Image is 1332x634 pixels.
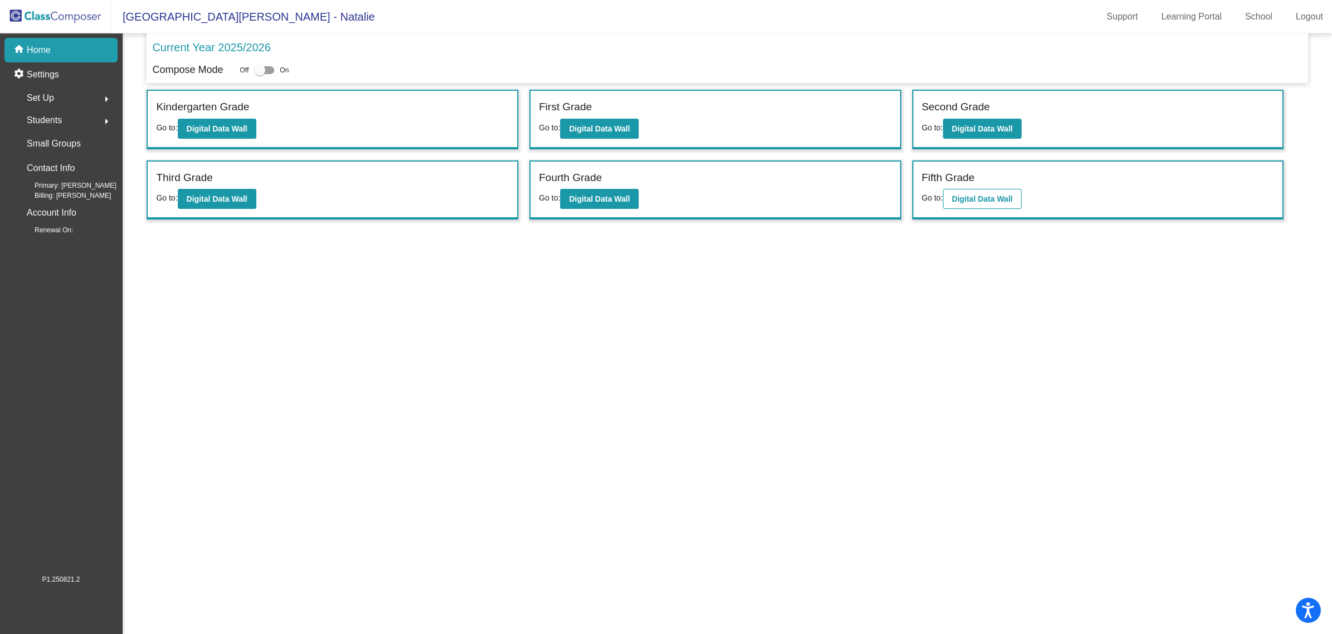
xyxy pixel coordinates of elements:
label: Fourth Grade [539,170,602,186]
a: Learning Portal [1153,8,1231,26]
span: Set Up [27,90,54,106]
p: Contact Info [27,160,75,176]
button: Digital Data Wall [943,119,1022,139]
label: Third Grade [156,170,212,186]
p: Small Groups [27,136,81,152]
span: [GEOGRAPHIC_DATA][PERSON_NAME] - Natalie [111,8,375,26]
label: Fifth Grade [922,170,975,186]
button: Digital Data Wall [178,119,256,139]
span: Renewal On: [17,225,73,235]
span: Billing: [PERSON_NAME] [17,191,111,201]
button: Digital Data Wall [178,189,256,209]
span: Go to: [922,193,943,202]
mat-icon: home [13,43,27,57]
span: Go to: [539,123,560,132]
span: Go to: [922,123,943,132]
p: Current Year 2025/2026 [152,39,270,56]
span: Primary: [PERSON_NAME] [17,181,116,191]
p: Account Info [27,205,76,221]
b: Digital Data Wall [569,194,630,203]
b: Digital Data Wall [187,194,247,203]
span: Off [240,65,249,75]
p: Settings [27,68,59,81]
mat-icon: arrow_right [100,115,113,128]
button: Digital Data Wall [560,189,639,209]
label: Second Grade [922,99,990,115]
span: Students [27,113,62,128]
b: Digital Data Wall [952,124,1013,133]
p: Compose Mode [152,62,223,77]
a: Logout [1287,8,1332,26]
b: Digital Data Wall [187,124,247,133]
span: Go to: [539,193,560,202]
label: Kindergarten Grade [156,99,249,115]
mat-icon: arrow_right [100,92,113,106]
label: First Grade [539,99,592,115]
a: Support [1098,8,1147,26]
b: Digital Data Wall [952,194,1013,203]
b: Digital Data Wall [569,124,630,133]
button: Digital Data Wall [560,119,639,139]
mat-icon: settings [13,68,27,81]
span: On [280,65,289,75]
span: Go to: [156,123,177,132]
a: School [1236,8,1281,26]
button: Digital Data Wall [943,189,1022,209]
span: Go to: [156,193,177,202]
p: Home [27,43,51,57]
